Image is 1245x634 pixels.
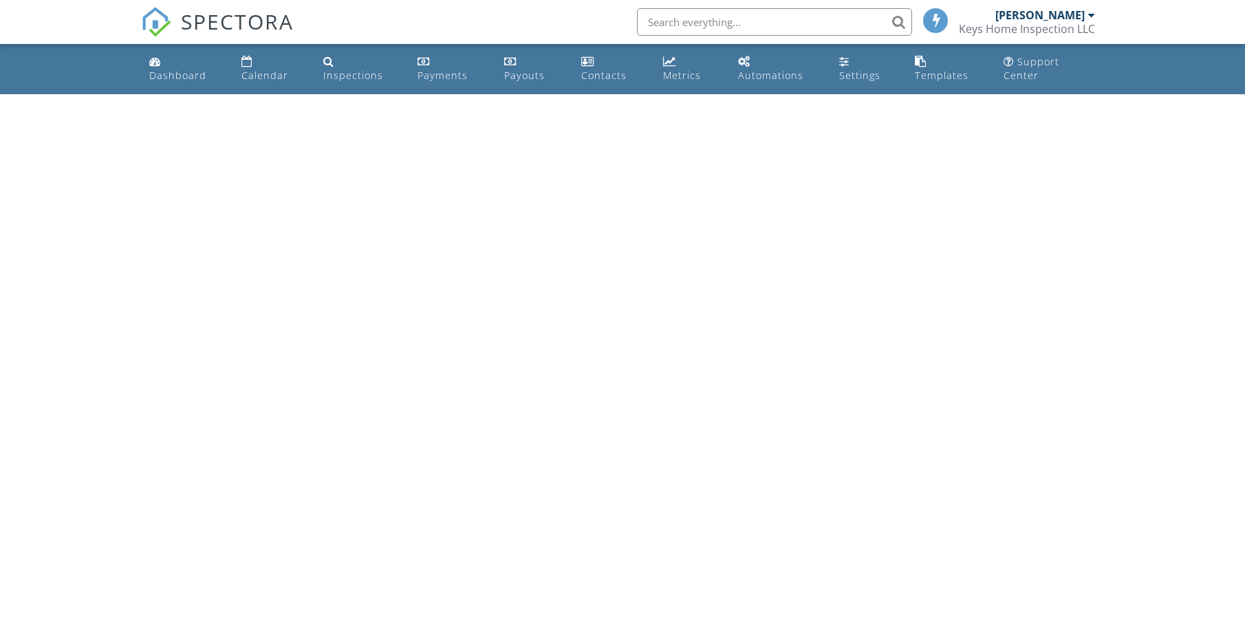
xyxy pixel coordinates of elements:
a: Inspections [318,50,401,89]
a: Automations (Basic) [733,50,823,89]
div: Templates [915,69,968,82]
div: Inspections [323,69,383,82]
div: Keys Home Inspection LLC [959,22,1095,36]
div: Calendar [241,69,288,82]
div: Dashboard [149,69,206,82]
div: [PERSON_NAME] [995,8,1085,22]
a: Contacts [576,50,647,89]
div: Metrics [663,69,701,82]
input: Search everything... [637,8,912,36]
a: Settings [834,50,898,89]
div: Settings [839,69,880,82]
span: SPECTORA [181,7,294,36]
a: Support Center [998,50,1101,89]
a: Metrics [658,50,722,89]
a: Dashboard [144,50,225,89]
div: Support Center [1004,55,1059,82]
a: Payments [412,50,488,89]
img: The Best Home Inspection Software - Spectora [141,7,171,37]
div: Automations [738,69,803,82]
div: Payments [418,69,468,82]
a: Templates [909,50,987,89]
a: SPECTORA [141,19,294,47]
a: Calendar [236,50,307,89]
div: Contacts [581,69,627,82]
div: Payouts [504,69,545,82]
a: Payouts [499,50,565,89]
